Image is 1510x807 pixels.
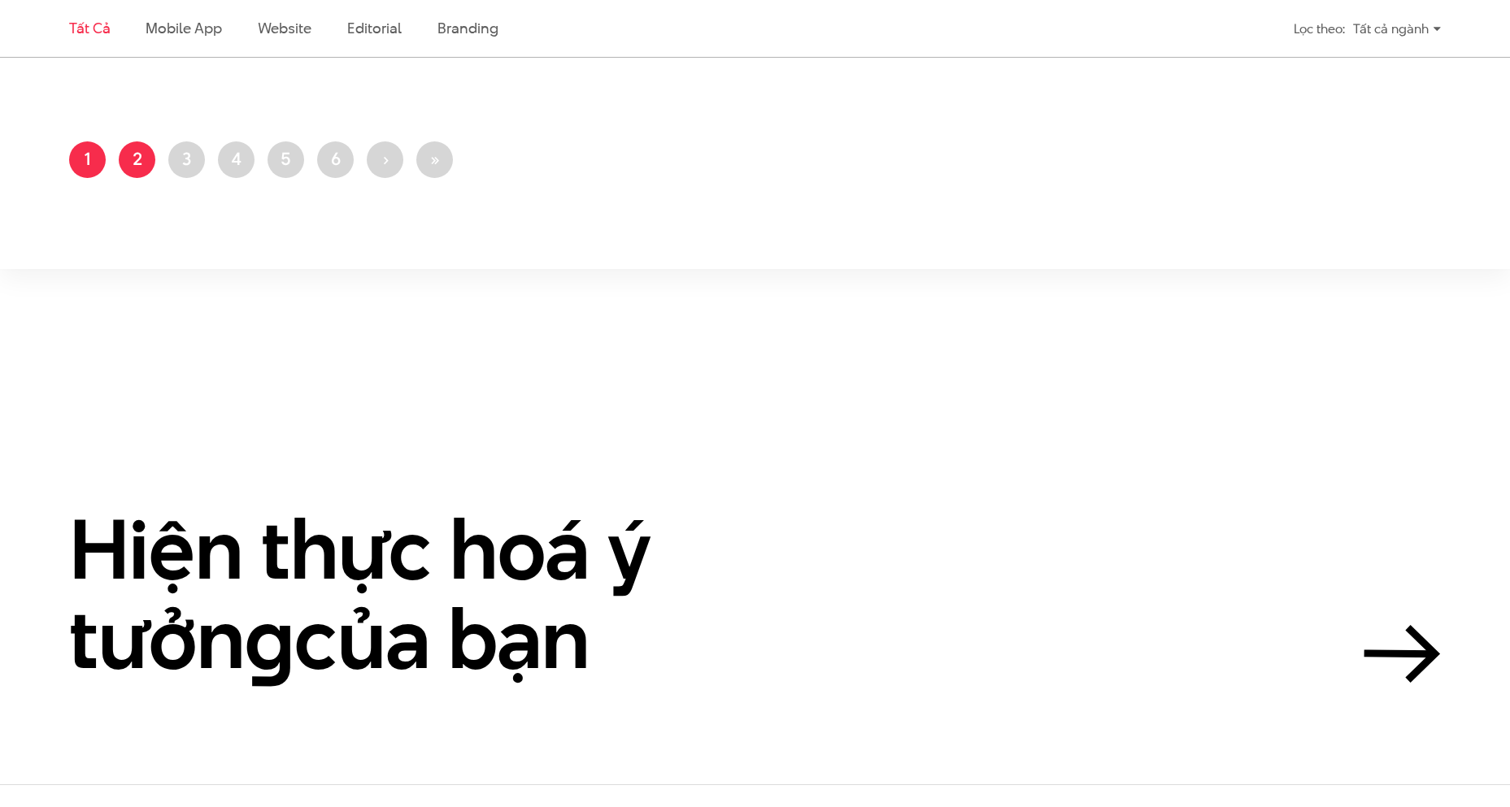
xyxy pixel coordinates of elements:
a: 4 [218,141,255,178]
a: 3 [168,141,205,178]
span: » [429,146,440,171]
a: Branding [437,18,498,38]
div: Tất cả ngành [1353,15,1441,43]
h2: Hiện thực hoá ý tưởn của bạn [69,505,801,683]
a: Tất cả [69,18,110,38]
a: Mobile app [146,18,221,38]
en: g [245,580,294,696]
a: Editorial [347,18,402,38]
a: 6 [317,141,354,178]
a: 5 [268,141,304,178]
div: Lọc theo: [1294,15,1345,43]
span: › [382,146,389,171]
a: Website [258,18,311,38]
a: Hiện thực hoá ý tưởngcủa bạn [69,505,1441,683]
a: 2 [119,141,155,178]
